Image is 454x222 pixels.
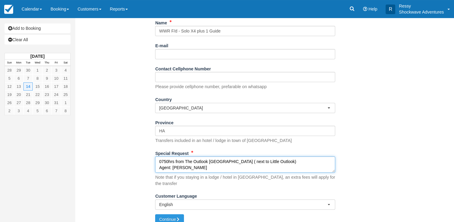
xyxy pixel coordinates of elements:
[14,74,23,82] a: 6
[159,105,327,111] span: [GEOGRAPHIC_DATA]
[155,148,188,157] label: Special Request
[5,91,14,99] a: 19
[14,66,23,74] a: 29
[23,66,33,74] a: 30
[42,66,52,74] a: 2
[5,35,71,45] a: Clear All
[33,66,42,74] a: 1
[52,74,61,82] a: 10
[155,191,197,199] label: Customer Language
[52,91,61,99] a: 24
[23,82,33,91] a: 14
[386,5,395,14] div: R
[23,74,33,82] a: 7
[42,74,52,82] a: 9
[155,41,168,49] label: E-mail
[23,91,33,99] a: 21
[155,94,172,103] label: Country
[155,18,167,26] label: Name
[61,91,70,99] a: 25
[61,74,70,82] a: 11
[52,107,61,115] a: 7
[52,60,61,66] th: Fri
[33,91,42,99] a: 22
[42,91,52,99] a: 23
[61,99,70,107] a: 1
[61,60,70,66] th: Sat
[23,60,33,66] th: Tue
[363,7,367,11] i: Help
[159,202,327,208] span: English
[52,99,61,107] a: 31
[23,99,33,107] a: 28
[5,99,14,107] a: 26
[61,66,70,74] a: 4
[42,82,52,91] a: 16
[33,60,42,66] th: Wed
[33,74,42,82] a: 8
[14,82,23,91] a: 13
[42,107,52,115] a: 6
[30,54,44,59] strong: [DATE]
[155,103,335,113] button: [GEOGRAPHIC_DATA]
[61,82,70,91] a: 18
[5,66,14,74] a: 28
[33,82,42,91] a: 15
[155,174,335,187] p: Note that if you staying in a lodge / hotel in [GEOGRAPHIC_DATA], an extra fees will apply for th...
[155,64,211,72] label: Contact Cellphone Number
[42,99,52,107] a: 30
[33,99,42,107] a: 29
[14,60,23,66] th: Mon
[42,60,52,66] th: Thu
[399,3,444,9] p: Ressy
[368,7,377,11] span: Help
[23,107,33,115] a: 4
[5,23,71,33] a: Add to Booking
[33,107,42,115] a: 5
[155,84,266,90] p: Please provide cellphone number, prefarable on whatsapp
[52,66,61,74] a: 3
[4,5,13,14] img: checkfront-main-nav-mini-logo.png
[52,82,61,91] a: 17
[14,99,23,107] a: 27
[61,107,70,115] a: 8
[155,137,292,144] p: Transfers included in an hotel / lodge in town of [GEOGRAPHIC_DATA]
[14,91,23,99] a: 20
[399,9,444,15] p: Shockwave Adventures
[14,107,23,115] a: 3
[5,107,14,115] a: 2
[155,118,173,126] label: Province
[155,199,335,210] button: English
[5,74,14,82] a: 5
[5,82,14,91] a: 12
[5,60,14,66] th: Sun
